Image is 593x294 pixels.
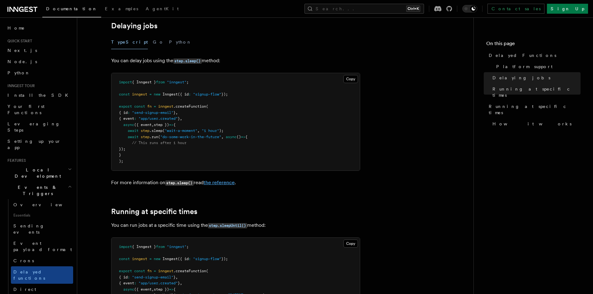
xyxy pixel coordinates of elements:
a: step.sleep() [173,58,202,63]
span: inngest [132,92,147,96]
span: Your first Functions [7,104,45,115]
span: { [245,135,247,139]
a: Home [5,22,73,34]
span: , [180,281,182,285]
span: async [123,287,134,292]
span: , [152,287,154,292]
span: Documentation [46,6,97,11]
span: inngest [132,257,147,261]
span: Python [7,70,30,75]
span: , [176,110,178,115]
button: Search...Ctrl+K [304,4,424,14]
span: ); [119,159,123,163]
span: .sleep [149,128,162,133]
span: async [226,135,237,139]
span: step [141,135,149,139]
span: }); [119,147,125,151]
span: .run [149,135,158,139]
span: Events & Triggers [5,184,68,197]
h4: On this page [486,40,581,50]
a: Install the SDK [5,90,73,101]
span: }); [221,92,228,96]
span: { [173,287,176,292]
span: inngest [158,269,173,273]
span: AgentKit [146,6,179,11]
span: } [178,281,180,285]
span: Features [5,158,26,163]
span: export [119,269,132,273]
span: "wait-a-moment" [165,128,197,133]
span: await [128,128,139,133]
span: new [154,92,160,96]
span: ; [186,245,189,249]
span: ( [158,135,160,139]
span: } [173,275,176,279]
span: = [149,257,152,261]
span: Event payload format [13,241,72,252]
span: await [128,135,139,139]
p: You can run jobs at a specific time using the method: [111,221,360,230]
span: // This runs after 1 hour [132,141,186,145]
a: Python [5,67,73,78]
span: Setting up your app [7,139,61,150]
span: => [169,123,173,127]
a: step.sleepUntil() [208,222,247,228]
span: { id [119,275,128,279]
span: "signup-flow" [193,92,221,96]
span: Quick start [5,39,32,44]
a: Sending events [11,220,73,238]
a: Delayed functions [11,266,73,284]
button: Events & Triggers [5,182,73,199]
span: () [237,135,241,139]
span: How it works [492,121,572,127]
span: , [221,135,224,139]
span: .createFunction [173,104,206,109]
a: Crons [11,255,73,266]
code: step.sleep() [165,180,194,186]
span: Delaying jobs [492,75,550,81]
a: Running at specific times [490,83,581,101]
span: Crons [13,258,34,263]
a: AgentKit [142,2,182,17]
span: Platform support [496,63,553,70]
span: : [128,110,130,115]
span: async [123,123,134,127]
span: "signup-flow" [193,257,221,261]
span: ); [219,128,224,133]
span: Local Development [5,167,68,179]
a: Documentation [42,2,101,17]
span: Leveraging Steps [7,121,60,133]
span: Delayed Functions [489,52,556,58]
a: Delaying jobs [111,21,158,30]
a: Sign Up [547,4,588,14]
span: : [134,116,136,121]
a: Next.js [5,45,73,56]
span: } [119,153,121,157]
span: Install the SDK [7,93,72,98]
a: Delayed Functions [486,50,581,61]
a: How it works [490,118,581,129]
span: : [134,281,136,285]
a: Contact sales [487,4,544,14]
span: : [128,275,130,279]
span: const [119,92,130,96]
span: Inngest [162,257,178,261]
span: => [169,287,173,292]
span: : [189,257,191,261]
span: } [173,110,176,115]
span: export [119,104,132,109]
span: import [119,245,132,249]
span: , [180,116,182,121]
span: new [154,257,160,261]
kbd: Ctrl+K [406,6,420,12]
button: Copy [343,240,358,248]
a: Examples [101,2,142,17]
span: "app/user.created" [139,116,178,121]
span: Sending events [13,223,45,235]
span: } [178,116,180,121]
span: Next.js [7,48,37,53]
button: Copy [343,75,358,83]
span: fn [147,104,152,109]
a: the reference [204,180,235,185]
span: "1 hour" [202,128,219,133]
